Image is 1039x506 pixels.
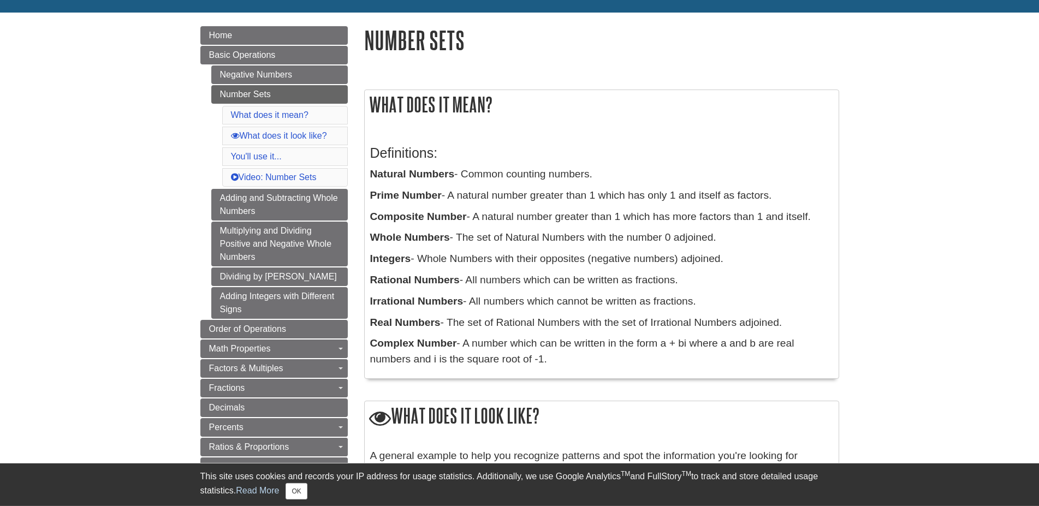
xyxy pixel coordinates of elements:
[370,274,460,285] b: Rational Numbers
[209,31,233,40] span: Home
[211,85,348,104] a: Number Sets
[209,344,271,353] span: Math Properties
[209,422,244,432] span: Percents
[365,401,839,432] h2: What does it look like?
[370,272,833,288] p: - All numbers which can be written as fractions.
[231,131,327,140] a: What does it look like?
[370,315,833,331] p: - The set of Rational Numbers with the set of Irrational Numbers adjoined.
[231,110,308,120] a: What does it mean?
[211,189,348,221] a: Adding and Subtracting Whole Numbers
[682,470,691,478] sup: TM
[370,251,833,267] p: - Whole Numbers with their opposites (negative numbers) adjoined.
[200,359,348,378] a: Factors & Multiples
[236,486,279,495] a: Read More
[370,209,833,225] p: - A natural number greater than 1 which has more factors than 1 and itself.
[286,483,307,499] button: Close
[231,152,282,161] a: You'll use it...
[209,364,283,373] span: Factors & Multiples
[364,26,839,54] h1: Number Sets
[200,320,348,338] a: Order of Operations
[621,470,630,478] sup: TM
[200,438,348,456] a: Ratios & Proportions
[200,398,348,417] a: Decimals
[370,448,833,464] p: A general example to help you recognize patterns and spot the information you're looking for
[200,340,348,358] a: Math Properties
[209,383,245,392] span: Fractions
[370,295,464,307] b: Irrational Numbers
[370,168,455,180] b: Natural Numbers
[370,211,467,222] b: Composite Number
[200,46,348,64] a: Basic Operations
[209,324,286,334] span: Order of Operations
[370,166,833,182] p: - Common counting numbers.
[370,253,411,264] b: Integers
[370,294,833,309] p: - All numbers which cannot be written as fractions.
[200,379,348,397] a: Fractions
[211,66,348,84] a: Negative Numbers
[370,336,833,367] p: - A number which can be written in the form a + bi where a and b are real numbers and i is the sq...
[209,50,276,59] span: Basic Operations
[209,442,289,451] span: Ratios & Proportions
[200,457,348,476] a: Exponents
[370,337,457,349] b: Complex Number
[200,418,348,437] a: Percents
[370,231,450,243] b: Whole Numbers
[200,470,839,499] div: This site uses cookies and records your IP address for usage statistics. Additionally, we use Goo...
[211,267,348,286] a: Dividing by [PERSON_NAME]
[231,172,317,182] a: Video: Number Sets
[209,403,245,412] span: Decimals
[365,90,839,119] h2: What does it mean?
[200,26,348,45] a: Home
[211,222,348,266] a: Multiplying and Dividing Positive and Negative Whole Numbers
[209,462,251,471] span: Exponents
[211,287,348,319] a: Adding Integers with Different Signs
[370,189,442,201] b: Prime Number
[370,317,441,328] b: Real Numbers
[370,230,833,246] p: - The set of Natural Numbers with the number 0 adjoined.
[370,188,833,204] p: - A natural number greater than 1 which has only 1 and itself as factors.
[370,145,833,161] h3: Definitions:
